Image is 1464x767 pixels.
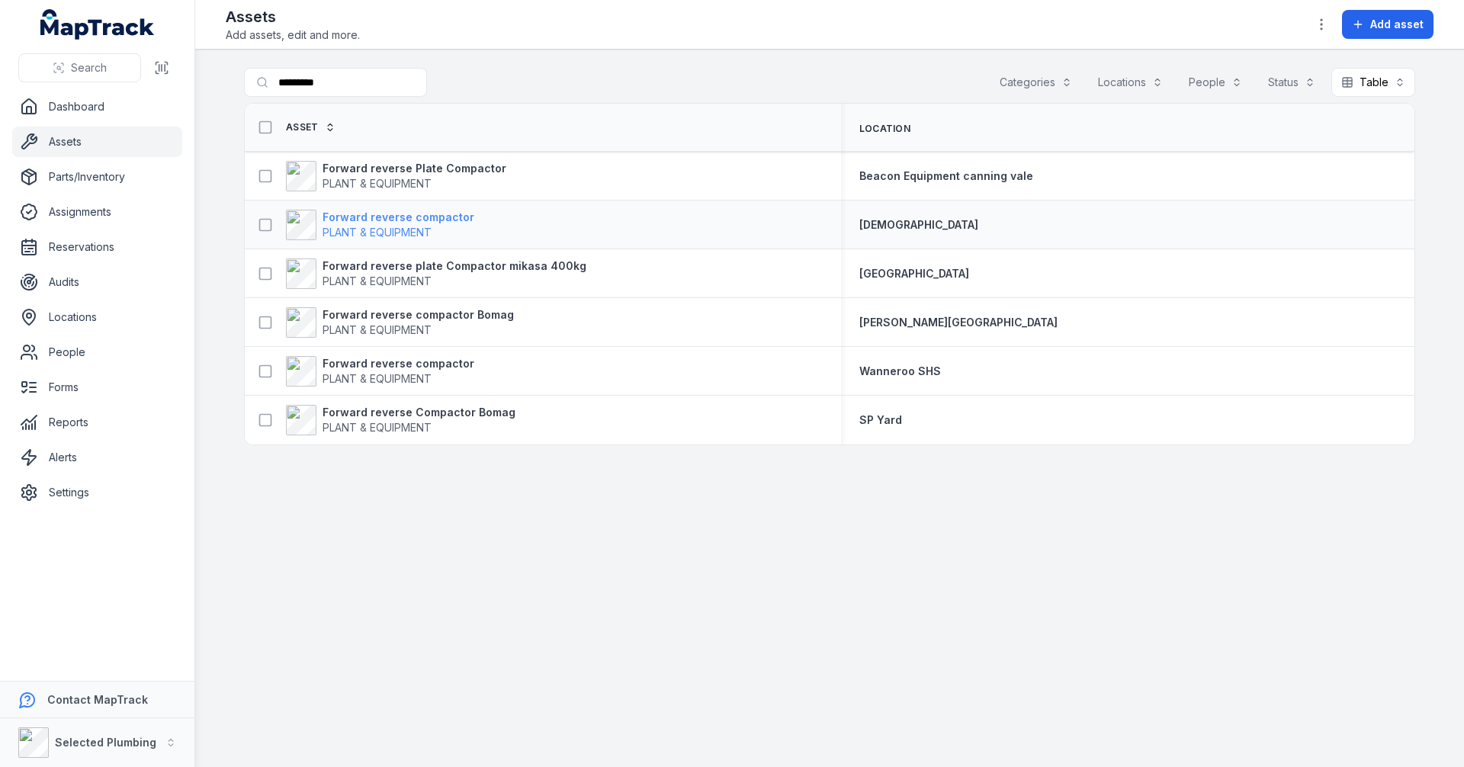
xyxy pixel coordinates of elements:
h2: Assets [226,6,360,27]
span: PLANT & EQUIPMENT [323,323,432,336]
a: Reservations [12,232,182,262]
span: SP Yard [859,413,902,426]
a: Asset [286,121,335,133]
a: People [12,337,182,367]
button: People [1179,68,1252,97]
span: [GEOGRAPHIC_DATA] [859,267,969,280]
span: PLANT & EQUIPMENT [323,226,432,239]
span: [PERSON_NAME][GEOGRAPHIC_DATA] [859,316,1058,329]
span: [DEMOGRAPHIC_DATA] [859,218,978,231]
button: Categories [990,68,1082,97]
span: Asset [286,121,319,133]
span: PLANT & EQUIPMENT [323,274,432,287]
span: PLANT & EQUIPMENT [323,177,432,190]
a: Assignments [12,197,182,227]
strong: Forward reverse compactor [323,356,474,371]
strong: Forward reverse Plate Compactor [323,161,506,176]
button: Locations [1088,68,1173,97]
span: Add assets, edit and more. [226,27,360,43]
a: Forms [12,372,182,403]
a: Forward reverse Plate CompactorPLANT & EQUIPMENT [286,161,506,191]
span: Search [71,60,107,75]
a: Forward reverse Compactor BomagPLANT & EQUIPMENT [286,405,515,435]
a: Beacon Equipment canning vale [859,168,1033,184]
a: Forward reverse plate Compactor mikasa 400kgPLANT & EQUIPMENT [286,258,586,289]
strong: Selected Plumbing [55,736,156,749]
button: Search [18,53,141,82]
span: PLANT & EQUIPMENT [323,372,432,385]
a: Assets [12,127,182,157]
a: SP Yard [859,412,902,428]
strong: Forward reverse Compactor Bomag [323,405,515,420]
strong: Forward reverse compactor [323,210,474,225]
a: Dashboard [12,91,182,122]
strong: Contact MapTrack [47,693,148,706]
button: Add asset [1342,10,1433,39]
span: Wanneroo SHS [859,364,941,377]
a: [GEOGRAPHIC_DATA] [859,266,969,281]
a: Forward reverse compactorPLANT & EQUIPMENT [286,210,474,240]
span: PLANT & EQUIPMENT [323,421,432,434]
a: Alerts [12,442,182,473]
a: Forward reverse compactorPLANT & EQUIPMENT [286,356,474,387]
a: [PERSON_NAME][GEOGRAPHIC_DATA] [859,315,1058,330]
span: Add asset [1370,17,1424,32]
a: Wanneroo SHS [859,364,941,379]
a: Forward reverse compactor BomagPLANT & EQUIPMENT [286,307,514,338]
button: Table [1331,68,1415,97]
a: Parts/Inventory [12,162,182,192]
button: Status [1258,68,1325,97]
span: Location [859,123,910,135]
a: Audits [12,267,182,297]
a: Settings [12,477,182,508]
a: MapTrack [40,9,155,40]
a: Locations [12,302,182,332]
a: [DEMOGRAPHIC_DATA] [859,217,978,233]
span: Beacon Equipment canning vale [859,169,1033,182]
strong: Forward reverse compactor Bomag [323,307,514,323]
strong: Forward reverse plate Compactor mikasa 400kg [323,258,586,274]
a: Reports [12,407,182,438]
